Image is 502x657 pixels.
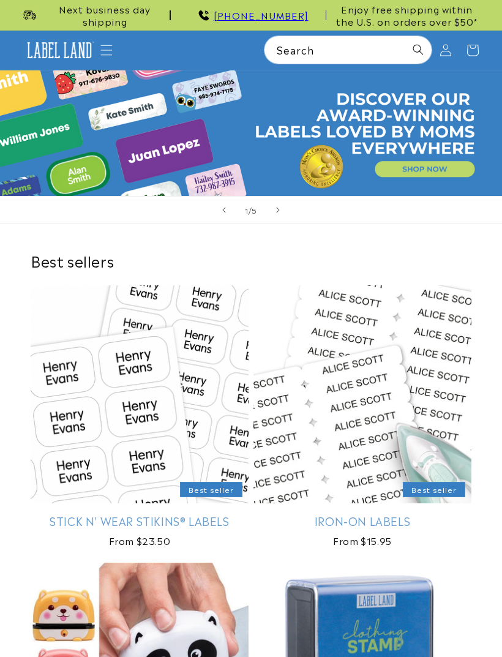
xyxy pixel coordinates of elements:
[245,204,249,216] span: 1
[211,197,238,223] button: Previous slide
[264,197,291,223] button: Next slide
[331,3,482,27] span: Enjoy free shipping within the U.S. on orders over $50*
[252,204,257,216] span: 5
[405,36,432,63] button: Search
[253,514,471,528] a: Iron-On Labels
[214,8,309,22] a: [PHONE_NUMBER]
[249,204,252,216] span: /
[31,514,249,528] a: Stick N' Wear Stikins® Labels
[93,37,120,64] summary: Menu
[18,34,100,66] a: Label Land
[31,251,471,270] h2: Best sellers
[39,3,171,27] span: Next business day shipping
[23,39,96,62] img: Label Land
